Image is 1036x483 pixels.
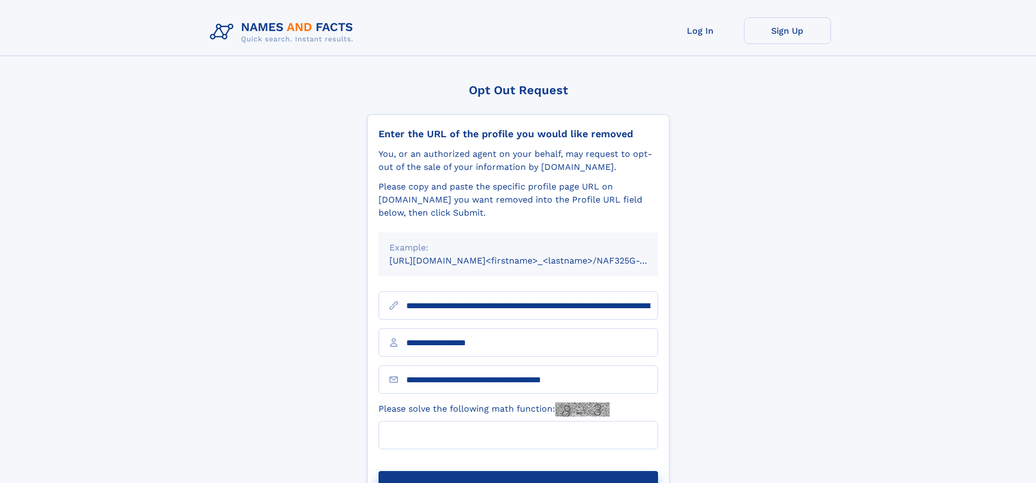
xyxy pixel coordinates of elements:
[389,255,679,266] small: [URL][DOMAIN_NAME]<firstname>_<lastname>/NAF325G-xxxxxxxx
[379,128,658,140] div: Enter the URL of the profile you would like removed
[379,148,658,174] div: You, or an authorized agent on your behalf, may request to opt-out of the sale of your informatio...
[379,180,658,219] div: Please copy and paste the specific profile page URL on [DOMAIN_NAME] you want removed into the Pr...
[744,17,831,44] a: Sign Up
[389,241,647,254] div: Example:
[379,402,610,417] label: Please solve the following math function:
[206,17,362,47] img: Logo Names and Facts
[367,83,669,97] div: Opt Out Request
[657,17,744,44] a: Log In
